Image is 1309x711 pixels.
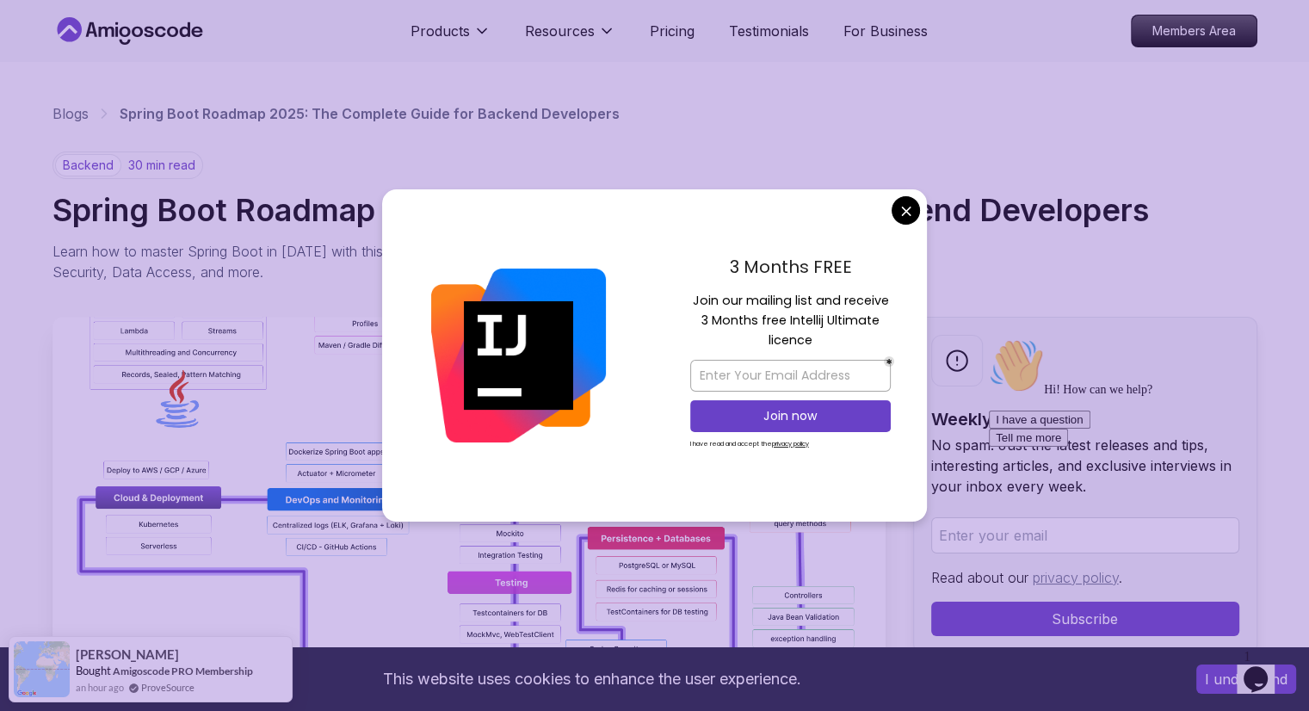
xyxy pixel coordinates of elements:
[1196,665,1296,694] button: Accept cookies
[7,7,317,115] div: 👋Hi! How can we help?I have a questionTell me more
[931,602,1239,636] button: Subscribe
[931,435,1239,497] p: No spam. Just the latest releases and tips, interesting articles, and exclusive interviews in you...
[931,517,1239,553] input: Enter your email
[76,680,124,695] span: an hour ago
[7,79,108,97] button: I have a question
[52,317,886,704] img: Spring Boot Roadmap 2025: The Complete Guide for Backend Developers thumbnail
[411,21,470,41] p: Products
[55,154,121,176] p: backend
[52,193,1257,227] h1: Spring Boot Roadmap 2025: The Complete Guide for Backend Developers
[141,680,194,695] a: ProveSource
[1132,15,1257,46] p: Members Area
[52,241,824,282] p: Learn how to master Spring Boot in [DATE] with this complete roadmap covering Java fundamentals, ...
[1237,642,1292,694] iframe: chat widget
[120,103,620,124] p: Spring Boot Roadmap 2025: The Complete Guide for Backend Developers
[13,660,1170,698] div: This website uses cookies to enhance the user experience.
[411,21,491,55] button: Products
[982,331,1292,634] iframe: chat widget
[931,567,1239,588] p: Read about our .
[52,103,89,124] a: Blogs
[113,665,253,677] a: Amigoscode PRO Membership
[7,7,62,62] img: :wave:
[7,97,86,115] button: Tell me more
[14,641,70,697] img: provesource social proof notification image
[128,157,195,174] p: 30 min read
[525,21,615,55] button: Resources
[525,21,595,41] p: Resources
[729,21,809,41] a: Testimonials
[931,407,1239,431] h2: Weekly newsletter
[843,21,928,41] a: For Business
[1131,15,1257,47] a: Members Area
[76,664,111,677] span: Bought
[7,52,170,65] span: Hi! How can we help?
[650,21,695,41] a: Pricing
[76,647,179,662] span: [PERSON_NAME]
